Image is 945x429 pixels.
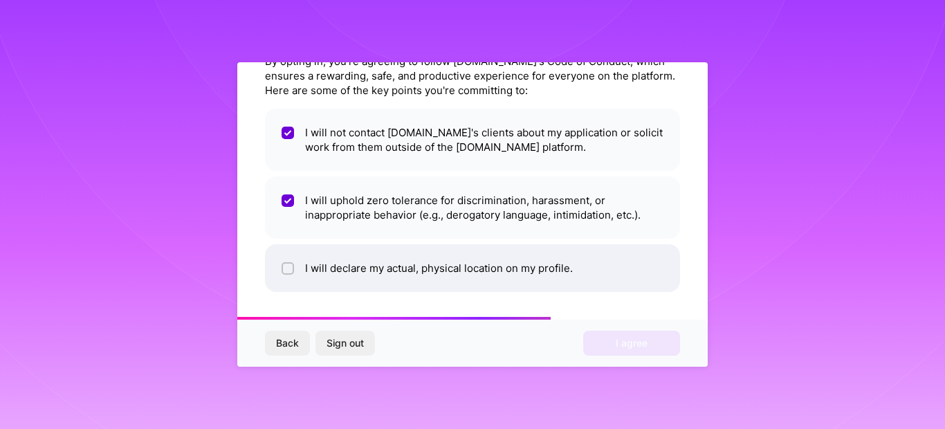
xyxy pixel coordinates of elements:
span: Back [276,336,299,350]
li: I will uphold zero tolerance for discrimination, harassment, or inappropriate behavior (e.g., der... [265,176,680,239]
li: I will not contact [DOMAIN_NAME]'s clients about my application or solicit work from them outside... [265,109,680,171]
li: I will declare my actual, physical location on my profile. [265,244,680,292]
button: Back [265,331,310,356]
span: Sign out [327,336,364,350]
div: By opting in, you're agreeing to follow [DOMAIN_NAME]'s Code of Conduct, which ensures a rewardin... [265,54,680,98]
button: Sign out [315,331,375,356]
